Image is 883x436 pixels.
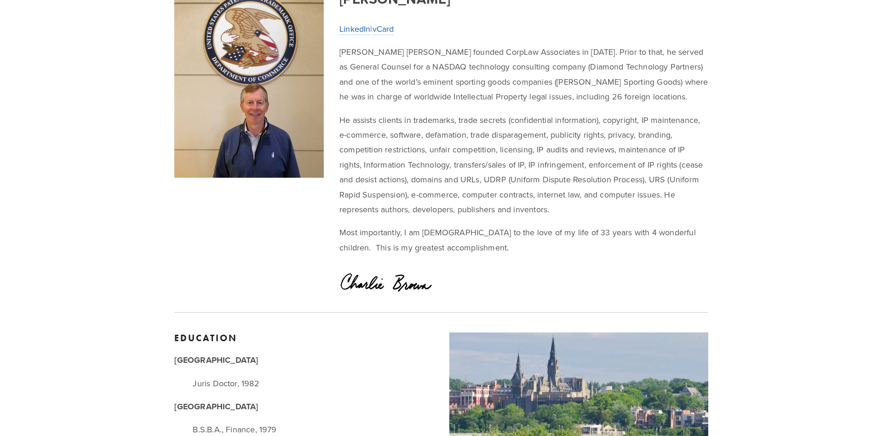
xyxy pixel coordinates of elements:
[174,401,258,413] strong: [GEOGRAPHIC_DATA]
[174,332,433,343] h3: Education
[339,23,370,35] a: LinkedIn
[340,271,432,292] img: Charlie Signature Small.png
[339,45,708,105] p: [PERSON_NAME] [PERSON_NAME] founded CorpLaw Associates in [DATE]. Prior to that, he served as Gen...
[373,23,394,35] a: vCard
[193,376,433,391] p: Juris Doctor, 1982
[339,225,708,255] p: Most importantly, I am [DEMOGRAPHIC_DATA] to the love of my life of 33 years with 4 wonderful chi...
[339,22,708,36] p: |
[174,354,258,366] strong: [GEOGRAPHIC_DATA]
[339,113,708,217] p: He assists clients in trademarks, trade secrets (confidential information), copyright, IP mainten...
